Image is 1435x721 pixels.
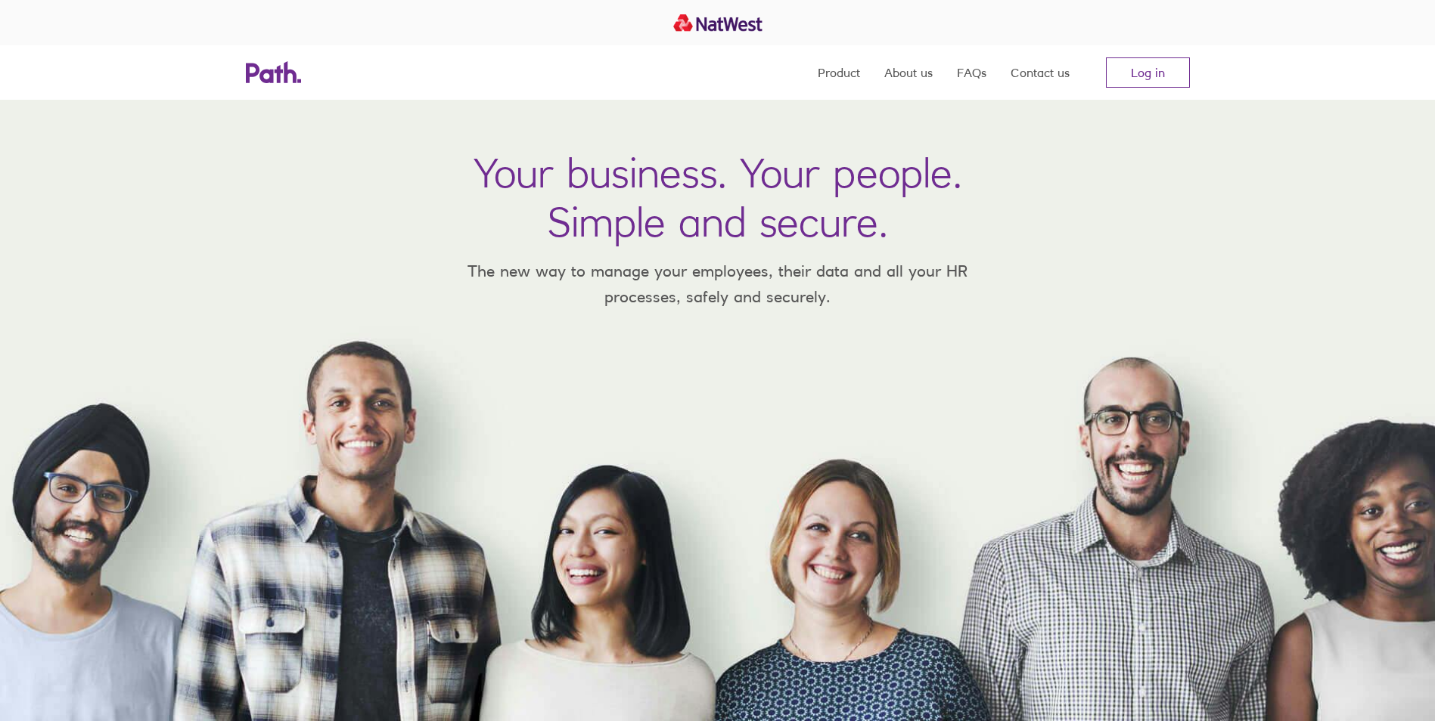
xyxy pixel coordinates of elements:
a: Log in [1106,57,1190,88]
a: About us [884,45,933,100]
a: Product [818,45,860,100]
a: Contact us [1011,45,1070,100]
p: The new way to manage your employees, their data and all your HR processes, safely and securely. [446,258,990,309]
a: FAQs [957,45,986,100]
h1: Your business. Your people. Simple and secure. [474,148,962,246]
